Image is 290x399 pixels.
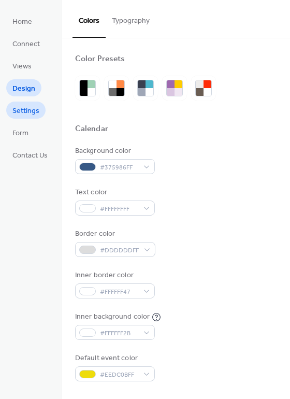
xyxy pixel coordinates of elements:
[6,146,54,163] a: Contact Us
[75,353,153,364] div: Default event color
[12,39,40,50] span: Connect
[75,229,153,239] div: Border color
[75,54,125,65] div: Color Presets
[6,57,38,74] a: Views
[6,124,35,141] a: Form
[75,311,150,322] div: Inner background color
[100,369,138,380] span: #EEDC0BFF
[12,61,32,72] span: Views
[75,270,153,281] div: Inner border color
[12,83,35,94] span: Design
[12,128,28,139] span: Form
[12,17,32,27] span: Home
[6,12,38,30] a: Home
[75,187,153,198] div: Text color
[12,150,48,161] span: Contact Us
[6,102,46,119] a: Settings
[100,328,138,339] span: #FFFFFF2B
[75,124,108,135] div: Calendar
[6,79,41,96] a: Design
[100,287,138,297] span: #FFFFFF47
[100,162,138,173] span: #375986FF
[75,146,153,156] div: Background color
[12,106,39,117] span: Settings
[6,35,46,52] a: Connect
[100,204,138,215] span: #FFFFFFFF
[100,245,139,256] span: #DDDDDDFF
